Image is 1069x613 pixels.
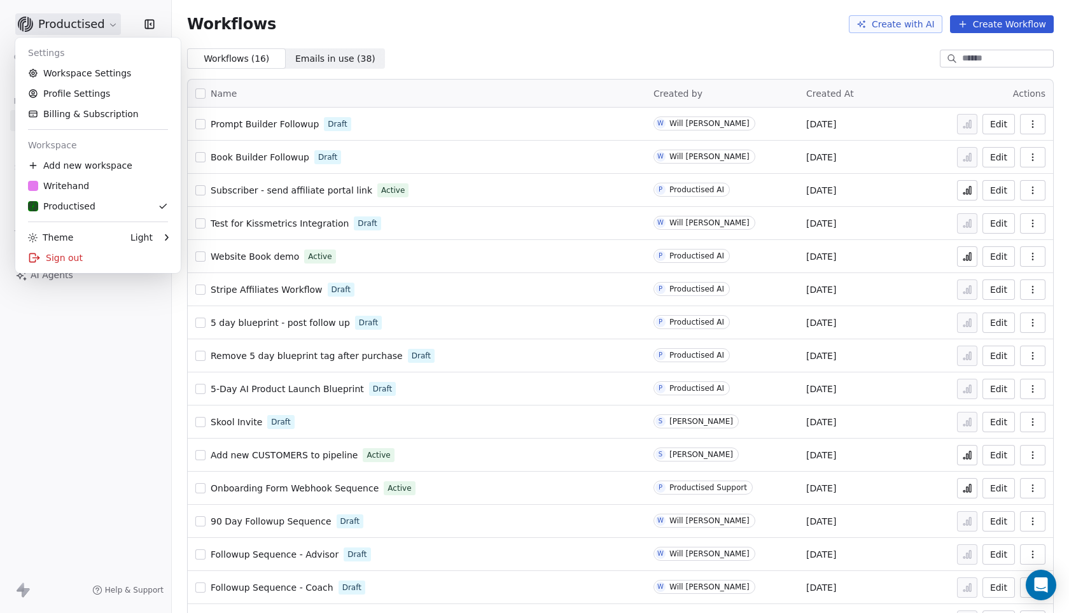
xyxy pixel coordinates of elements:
[28,200,95,213] div: Productised
[20,43,176,63] div: Settings
[28,231,73,244] div: Theme
[130,231,153,244] div: Light
[20,63,176,83] a: Workspace Settings
[20,135,176,155] div: Workspace
[28,180,89,192] div: Writehand
[20,83,176,104] a: Profile Settings
[20,104,176,124] a: Billing & Subscription
[20,155,176,176] div: Add new workspace
[28,201,38,211] img: Logo%20(1).svg
[20,248,176,268] div: Sign out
